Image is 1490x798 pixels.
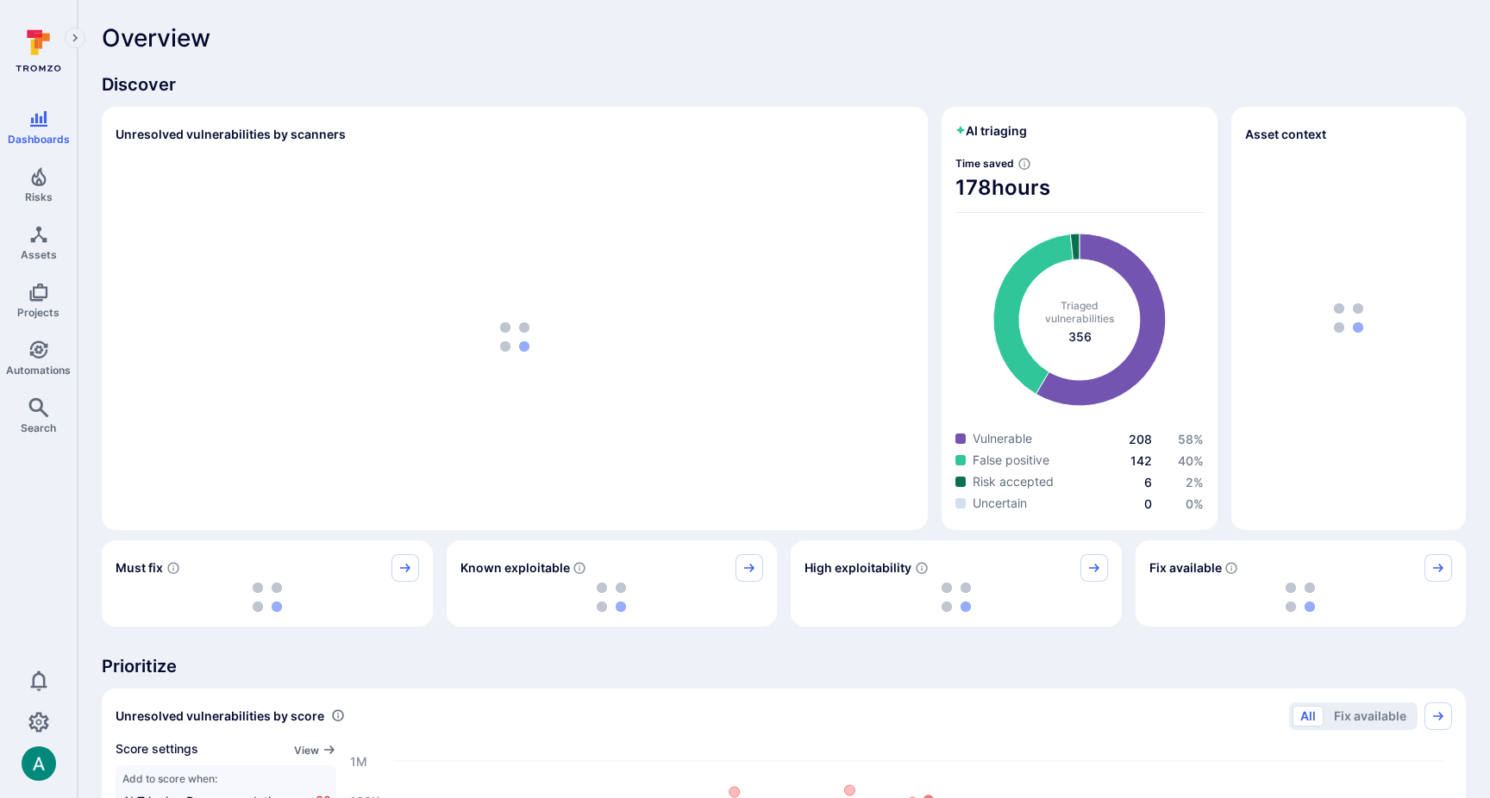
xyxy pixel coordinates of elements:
[1144,496,1152,511] a: 0
[460,582,764,613] div: loading spinner
[1144,475,1152,489] a: 6
[1045,299,1114,325] span: Triaged vulnerabilities
[1178,453,1204,468] span: 40 %
[102,24,210,52] span: Overview
[973,452,1049,469] span: False positive
[116,126,346,143] h2: Unresolved vulnerabilities by scanners
[573,561,586,575] svg: Confirmed exploitable by KEV
[1136,540,1467,627] div: Fix available
[22,746,56,781] div: Arjan Dehar
[116,740,198,758] span: Score settings
[69,31,81,46] i: Expand navigation menu
[1186,496,1204,511] a: 0%
[21,421,56,434] span: Search
[166,561,180,575] svg: Risk score >=40 , missed SLA
[122,772,329,785] span: Add to score when:
[17,306,59,319] span: Projects
[915,561,929,575] svg: EPSS score ≥ 0.7
[1178,432,1204,446] a: 58%
[1286,583,1315,612] img: Loading...
[350,753,367,768] text: 1M
[21,248,57,261] span: Assets
[331,707,345,725] div: Number of vulnerabilities in status 'Open' 'Triaged' and 'In process' grouped by score
[973,473,1054,490] span: Risk accepted
[1178,453,1204,468] a: 40%
[1017,157,1031,171] svg: Estimated based on an average time of 30 mins needed to triage each vulnerability
[447,540,778,627] div: Known exploitable
[1178,432,1204,446] span: 58 %
[8,133,70,146] span: Dashboards
[1293,706,1324,726] button: All
[1186,475,1204,489] a: 2%
[253,583,282,612] img: Loading...
[1130,453,1152,468] a: 142
[102,654,1466,678] span: Prioritize
[804,559,911,577] span: High exploitability
[116,582,419,613] div: loading spinner
[597,583,626,612] img: Loading...
[22,746,56,781] img: ACg8ocLSa5mPYBaXNx3eFu_EmspyJX0laNWN7cXOFirfQ7srZveEpg=s96-c
[1245,126,1326,143] span: Asset context
[25,190,53,203] span: Risks
[955,122,1027,140] h2: AI triaging
[116,708,324,725] span: Unresolved vulnerabilities by score
[116,559,163,577] span: Must fix
[6,364,71,377] span: Automations
[1224,561,1238,575] svg: Vulnerabilities with fix available
[102,540,433,627] div: Must fix
[500,322,529,352] img: Loading...
[1129,432,1152,446] a: 208
[1149,559,1222,577] span: Fix available
[1068,328,1092,346] span: total
[294,744,336,757] button: View
[1186,496,1204,511] span: 0 %
[955,157,1014,170] span: Time saved
[294,740,336,758] a: View
[460,559,570,577] span: Known exploitable
[973,495,1027,512] span: Uncertain
[942,583,971,612] img: Loading...
[973,430,1032,447] span: Vulnerable
[1326,706,1414,726] button: Fix available
[955,174,1204,202] span: 178 hours
[116,159,914,516] div: loading spinner
[65,28,85,48] button: Expand navigation menu
[1149,582,1453,613] div: loading spinner
[791,540,1122,627] div: High exploitability
[102,72,1466,97] span: Discover
[1186,475,1204,489] span: 2 %
[804,582,1108,613] div: loading spinner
